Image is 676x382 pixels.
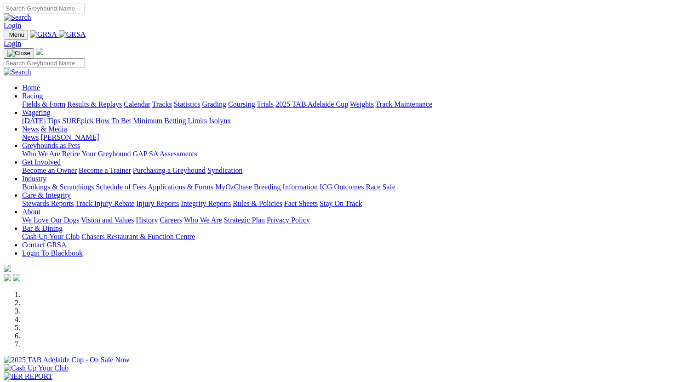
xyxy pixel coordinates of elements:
[366,183,395,191] a: Race Safe
[81,216,134,224] a: Vision and Values
[40,133,99,141] a: [PERSON_NAME]
[152,100,172,108] a: Tracks
[4,22,21,29] a: Login
[4,4,85,13] input: Search
[320,183,364,191] a: ICG Outcomes
[254,183,318,191] a: Breeding Information
[136,216,158,224] a: History
[4,372,52,381] img: IER REPORT
[22,200,672,208] div: Care & Integrity
[22,183,94,191] a: Bookings & Scratchings
[136,200,179,207] a: Injury Reports
[133,117,207,125] a: Minimum Betting Limits
[4,40,21,47] a: Login
[22,150,672,158] div: Greyhounds as Pets
[22,117,672,125] div: Wagering
[22,233,80,240] a: Cash Up Your Club
[22,92,43,100] a: Racing
[228,100,255,108] a: Coursing
[62,117,93,125] a: SUREpick
[22,249,83,257] a: Login To Blackbook
[376,100,432,108] a: Track Maintenance
[22,241,66,249] a: Contact GRSA
[124,100,150,108] a: Calendar
[320,200,362,207] a: Stay On Track
[267,216,310,224] a: Privacy Policy
[22,84,40,91] a: Home
[4,274,11,281] img: facebook.svg
[62,150,131,158] a: Retire Your Greyhound
[75,200,134,207] a: Track Injury Rebate
[4,68,31,76] img: Search
[67,100,122,108] a: Results & Replays
[30,30,57,39] img: GRSA
[22,233,672,241] div: Bar & Dining
[22,208,40,216] a: About
[284,200,318,207] a: Fact Sheets
[4,30,28,40] button: Toggle navigation
[22,216,672,224] div: About
[174,100,201,108] a: Statistics
[22,166,672,175] div: Get Involved
[22,125,67,133] a: News & Media
[133,166,206,174] a: Purchasing a Greyhound
[275,100,348,108] a: 2025 TAB Adelaide Cup
[181,200,231,207] a: Integrity Reports
[81,233,195,240] a: Chasers Restaurant & Function Centre
[224,216,265,224] a: Strategic Plan
[9,31,24,38] span: Menu
[22,133,39,141] a: News
[22,158,61,166] a: Get Involved
[22,150,60,158] a: Who We Are
[215,183,252,191] a: MyOzChase
[96,117,132,125] a: How To Bet
[59,30,86,39] img: GRSA
[22,117,60,125] a: [DATE] Tips
[350,100,374,108] a: Weights
[7,50,30,57] img: Close
[22,191,71,199] a: Care & Integrity
[96,183,146,191] a: Schedule of Fees
[233,200,282,207] a: Rules & Policies
[22,200,74,207] a: Stewards Reports
[22,108,51,116] a: Wagering
[22,183,672,191] div: Industry
[4,265,11,272] img: logo-grsa-white.png
[148,183,213,191] a: Applications & Forms
[22,100,672,108] div: Racing
[22,224,63,232] a: Bar & Dining
[13,274,20,281] img: twitter.svg
[22,100,65,108] a: Fields & Form
[184,216,222,224] a: Who We Are
[22,175,46,182] a: Industry
[202,100,226,108] a: Grading
[160,216,182,224] a: Careers
[207,166,242,174] a: Syndication
[4,356,130,364] img: 2025 TAB Adelaide Cup - On Sale Now
[22,142,80,149] a: Greyhounds as Pets
[209,117,231,125] a: Isolynx
[4,364,69,372] img: Cash Up Your Club
[257,100,274,108] a: Trials
[133,150,197,158] a: GAP SA Assessments
[4,58,85,68] input: Search
[4,48,34,58] button: Toggle navigation
[22,216,79,224] a: We Love Our Dogs
[22,133,672,142] div: News & Media
[22,166,77,174] a: Become an Owner
[4,13,31,22] img: Search
[36,48,43,55] img: logo-grsa-white.png
[79,166,131,174] a: Become a Trainer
